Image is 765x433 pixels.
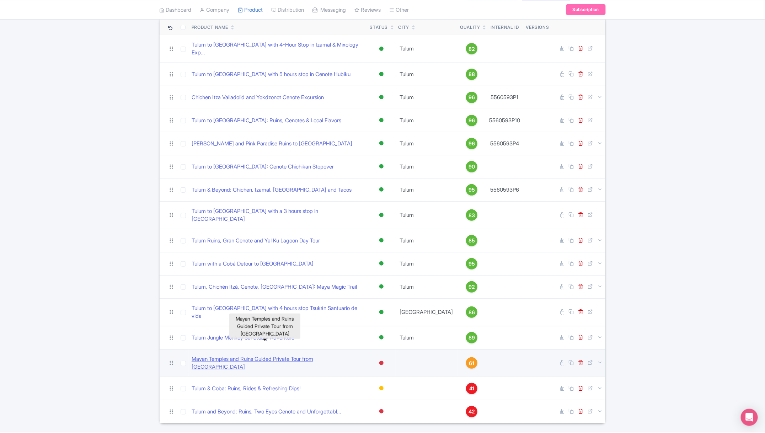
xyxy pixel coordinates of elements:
[460,357,483,369] a: 61
[460,281,483,293] a: 92
[486,109,523,132] td: 5560593P10
[460,115,483,126] a: 96
[378,406,385,417] div: Inactive
[460,406,483,417] a: 42
[378,358,385,368] div: Inactive
[192,283,357,291] a: Tulum, Chichén Itzá, Cenote, [GEOGRAPHIC_DATA]: Maya Magic Trail
[486,132,523,155] td: 5560593P4
[741,409,758,426] div: Open Intercom Messenger
[378,92,385,102] div: Active
[192,117,341,125] a: Tulum to [GEOGRAPHIC_DATA]: Ruins, Cenotes & Local Flavors
[469,163,475,171] span: 90
[523,19,552,35] th: Versions
[396,86,458,109] td: Tulum
[460,209,483,221] a: 83
[396,109,458,132] td: Tulum
[192,24,228,31] div: Product Name
[192,163,334,171] a: Tulum to [GEOGRAPHIC_DATA]: Cenote Chichikan Stopover
[469,186,475,194] span: 95
[370,24,388,31] div: Status
[378,282,385,292] div: Active
[192,93,324,102] a: Chichen Itza Valladolid and Yokdzonot Cenote Excursion
[460,24,480,31] div: Quality
[460,138,483,149] a: 96
[192,186,352,194] a: Tulum & Beyond: Chichen, Izamal, [GEOGRAPHIC_DATA] and Tacos
[192,385,301,393] a: Tulum & Coba: Ruins, Rides & Refreshing Dips!
[469,283,475,291] span: 92
[378,161,385,172] div: Active
[469,93,475,101] span: 96
[396,178,458,201] td: Tulum
[378,44,385,54] div: Active
[469,359,475,367] span: 61
[460,306,483,318] a: 86
[396,155,458,178] td: Tulum
[229,314,300,339] div: Mayan Temples and Ruins Guided Private Tour from [GEOGRAPHIC_DATA]
[460,69,483,80] a: 88
[378,185,385,195] div: Active
[396,201,458,229] td: Tulum
[460,161,483,172] a: 90
[378,332,385,343] div: Active
[396,275,458,298] td: Tulum
[378,138,385,149] div: Active
[378,235,385,246] div: Active
[378,258,385,269] div: Active
[460,332,483,343] a: 89
[460,235,483,246] a: 85
[460,383,483,394] a: 41
[469,334,475,342] span: 89
[396,229,458,252] td: Tulum
[192,237,320,245] a: Tulum Ruins, Gran Cenote and Yal Ku Lagoon Day Tour
[469,140,475,148] span: 96
[566,4,606,15] a: Subscription
[469,260,475,268] span: 95
[486,86,523,109] td: 5560593P1
[460,43,483,54] a: 82
[396,326,458,349] td: Tulum
[396,298,458,326] td: [GEOGRAPHIC_DATA]
[469,117,475,124] span: 96
[192,41,364,57] a: Tulum to [GEOGRAPHIC_DATA] with 4-Hour Stop in Izamal & Mixology Exp...
[469,408,475,416] span: 42
[192,140,352,148] a: [PERSON_NAME] and Pink Paradise Ruins to [GEOGRAPHIC_DATA]
[192,207,364,223] a: Tulum to [GEOGRAPHIC_DATA] with a 3 hours stop in [GEOGRAPHIC_DATA]
[378,383,385,394] div: Building
[378,307,385,317] div: Active
[398,24,409,31] div: City
[469,70,475,78] span: 88
[396,35,458,63] td: Tulum
[460,258,483,269] a: 95
[469,385,474,392] span: 41
[469,309,475,316] span: 86
[469,212,475,219] span: 83
[469,237,475,245] span: 85
[486,178,523,201] td: 5560593P6
[378,210,385,220] div: Active
[396,252,458,275] td: Tulum
[460,92,483,103] a: 96
[192,355,364,371] a: Mayan Temples and Ruins Guided Private Tour from [GEOGRAPHIC_DATA]
[396,63,458,86] td: Tulum
[378,115,385,125] div: Active
[486,19,523,35] th: Internal ID
[192,304,364,320] a: Tulum to [GEOGRAPHIC_DATA] with 4 hours stop Tsukán Santuario de vida
[469,45,475,53] span: 82
[192,408,341,416] a: Tulum and Beyond: Ruins, Two Eyes Cenote and Unforgettabl...
[396,132,458,155] td: Tulum
[192,334,294,342] a: Tulum Jungle Monkey Sanctuary Adventure
[192,260,314,268] a: Tulum with a Cobá Detour to [GEOGRAPHIC_DATA]
[378,69,385,79] div: Active
[192,70,351,79] a: Tulum to [GEOGRAPHIC_DATA] with 5 hours stop in Cenote Hubiku
[460,184,483,196] a: 95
